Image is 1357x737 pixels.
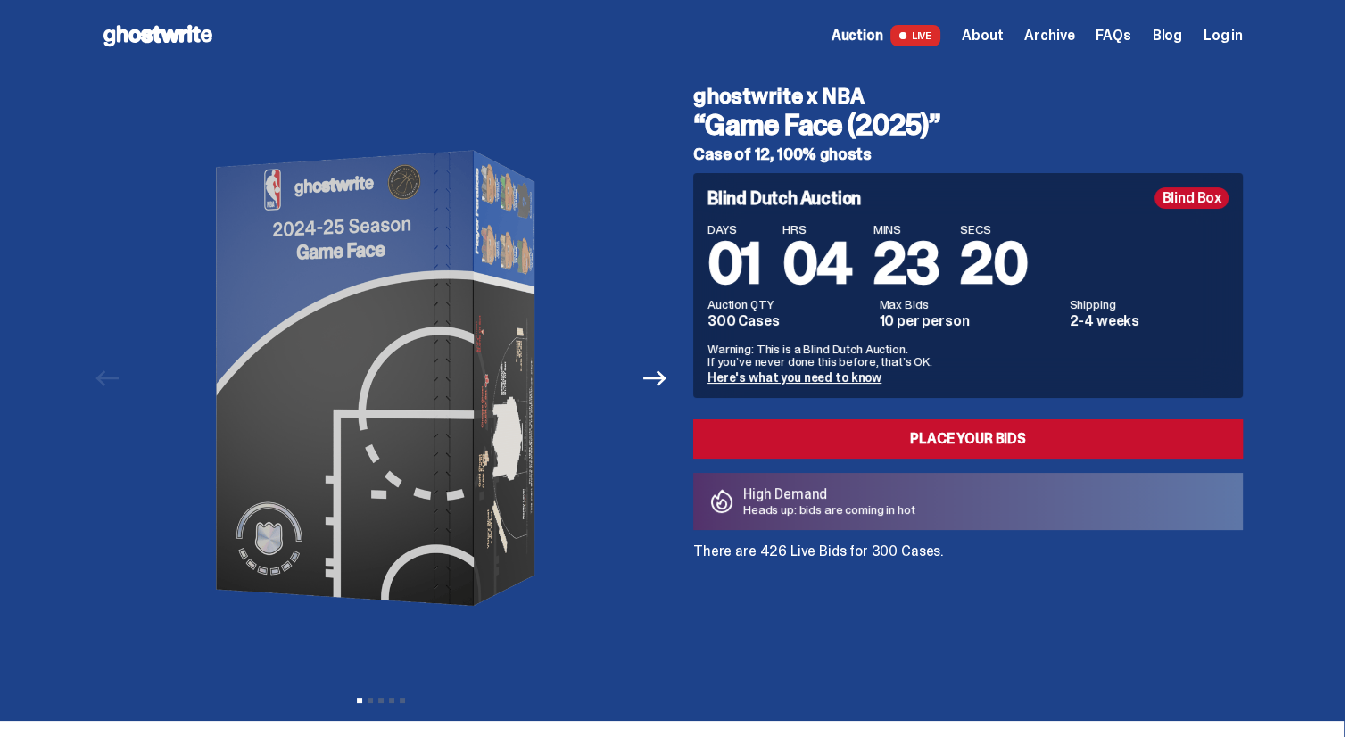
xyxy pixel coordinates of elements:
h3: “Game Face (2025)” [693,111,1243,139]
span: 23 [873,227,939,301]
h5: Case of 12, 100% ghosts [693,146,1243,162]
dt: Max Bids [880,298,1059,311]
p: Warning: This is a Blind Dutch Auction. If you’ve never done this before, that’s OK. [707,343,1229,368]
button: View slide 4 [389,698,394,703]
button: View slide 1 [357,698,362,703]
a: Here's what you need to know [707,369,881,385]
span: 20 [960,227,1027,301]
span: SECS [960,223,1027,236]
button: View slide 5 [400,698,405,703]
button: View slide 3 [378,698,384,703]
span: DAYS [707,223,761,236]
span: 04 [782,227,852,301]
span: Auction [832,29,883,43]
button: View slide 2 [368,698,373,703]
dd: 10 per person [880,314,1059,328]
span: LIVE [890,25,941,46]
dd: 2-4 weeks [1069,314,1229,328]
span: MINS [873,223,939,236]
span: 01 [707,227,761,301]
a: About [962,29,1003,43]
p: High Demand [743,487,915,501]
p: Heads up: bids are coming in hot [743,503,915,516]
button: Next [635,359,674,398]
a: Blog [1153,29,1182,43]
h4: Blind Dutch Auction [707,189,861,207]
a: Log in [1204,29,1243,43]
a: Archive [1024,29,1074,43]
h4: ghostwrite x NBA [693,86,1243,107]
img: NBA-Hero-1.png [136,71,626,685]
span: HRS [782,223,852,236]
a: Auction LIVE [832,25,940,46]
div: Blind Box [1154,187,1229,209]
dt: Shipping [1069,298,1229,311]
dt: Auction QTY [707,298,869,311]
a: FAQs [1096,29,1130,43]
a: Place your Bids [693,419,1243,459]
p: There are 426 Live Bids for 300 Cases. [693,544,1243,559]
dd: 300 Cases [707,314,869,328]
